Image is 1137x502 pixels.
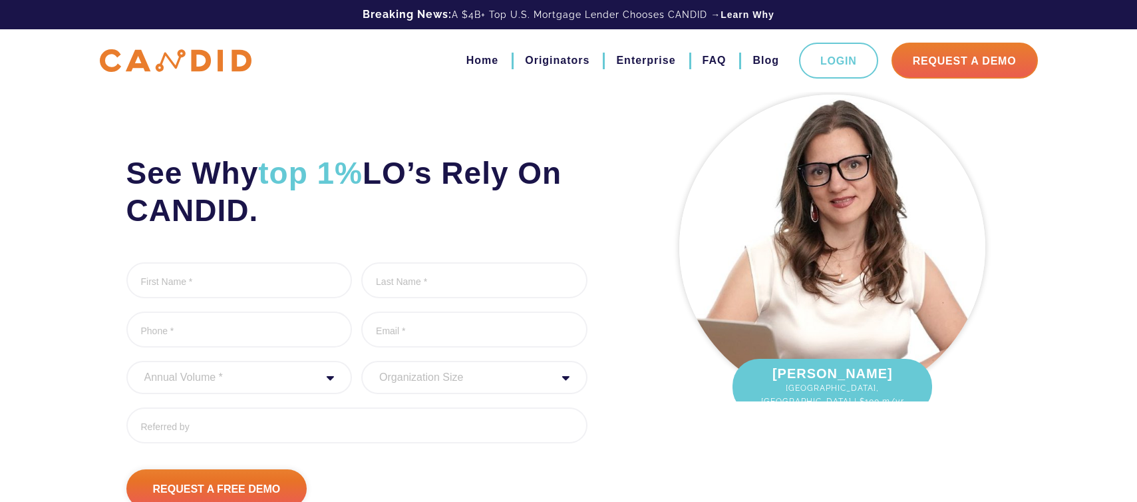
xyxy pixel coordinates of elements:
[525,49,589,72] a: Originators
[126,262,353,298] input: First Name *
[799,43,878,79] a: Login
[732,359,932,415] div: [PERSON_NAME]
[721,8,774,21] a: Learn Why
[361,312,587,348] input: Email *
[126,407,587,443] input: Referred by
[752,49,779,72] a: Blog
[892,43,1038,79] a: Request A Demo
[361,262,587,298] input: Last Name *
[466,49,498,72] a: Home
[126,154,587,229] h2: See Why LO’s Rely On CANDID.
[363,8,452,21] b: Breaking News:
[703,49,727,72] a: FAQ
[258,156,363,190] span: top 1%
[746,381,919,408] span: [GEOGRAPHIC_DATA], [GEOGRAPHIC_DATA] | $100 m/yr
[616,49,675,72] a: Enterprise
[126,312,353,348] input: Phone *
[679,95,985,401] img: Jasmine K
[100,49,251,73] img: CANDID APP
